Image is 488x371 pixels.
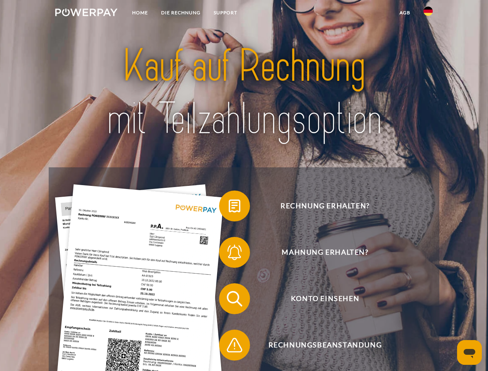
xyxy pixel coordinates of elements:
button: Rechnung erhalten? [219,191,420,221]
span: Mahnung erhalten? [230,237,420,268]
span: Rechnung erhalten? [230,191,420,221]
button: Rechnungsbeanstandung [219,330,420,361]
img: logo-powerpay-white.svg [55,9,117,16]
img: qb_warning.svg [225,335,244,355]
span: Rechnungsbeanstandung [230,330,420,361]
img: qb_bell.svg [225,243,244,262]
a: DIE RECHNUNG [155,6,207,20]
img: qb_search.svg [225,289,244,308]
a: SUPPORT [207,6,244,20]
iframe: Schaltfläche zum Öffnen des Messaging-Fensters [457,340,482,365]
img: de [423,7,433,16]
img: title-powerpay_de.svg [74,37,414,148]
a: agb [393,6,417,20]
img: qb_bill.svg [225,196,244,216]
button: Mahnung erhalten? [219,237,420,268]
button: Konto einsehen [219,283,420,314]
span: Konto einsehen [230,283,420,314]
a: Home [126,6,155,20]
